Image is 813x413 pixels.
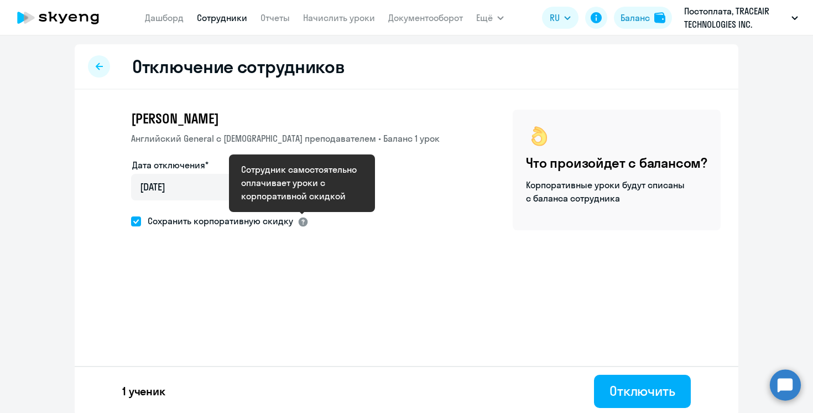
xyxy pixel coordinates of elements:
a: Начислить уроки [303,12,375,23]
button: Ещё [476,7,504,29]
span: [PERSON_NAME] [131,110,218,127]
a: Документооборот [388,12,463,23]
p: Английский General с [DEMOGRAPHIC_DATA] преподавателем • Баланс 1 урок [131,132,440,145]
p: Постоплата, TRACEAIR TECHNOLOGIES INC. [684,4,787,31]
a: Отчеты [260,12,290,23]
div: Отключить [609,382,675,400]
p: 1 ученик [122,384,165,399]
button: Постоплата, TRACEAIR TECHNOLOGIES INC. [679,4,804,31]
h2: Отключение сотрудников [132,55,345,78]
span: RU [550,11,560,24]
p: Корпоративные уроки будут списаны с баланса сотрудника [526,178,686,205]
img: ok [526,123,553,149]
div: Сотрудник самостоятельно оплачивает уроки с корпоративной скидкой [241,163,363,203]
a: Дашборд [145,12,184,23]
button: Балансbalance [614,7,672,29]
input: дд.мм.гггг [131,174,289,200]
h4: Что произойдет с балансом? [526,154,707,172]
label: Дата отключения* [132,158,209,172]
button: Отключить [594,375,691,408]
span: Ещё [476,11,493,24]
button: RU [542,7,579,29]
div: Баланс [621,11,650,24]
img: balance [654,12,665,23]
span: Сохранить корпоративную скидку [141,214,293,228]
a: Сотрудники [197,12,247,23]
